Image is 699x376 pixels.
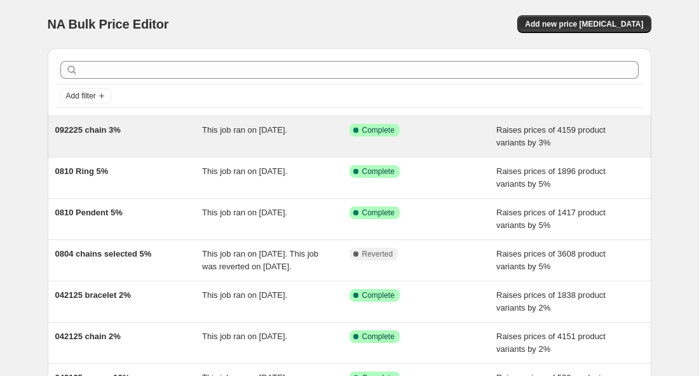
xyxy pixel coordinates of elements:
[55,208,123,217] span: 0810 Pendent 5%
[517,15,651,33] button: Add new price [MEDICAL_DATA]
[496,290,606,312] span: Raises prices of 1838 product variants by 2%
[496,125,606,147] span: Raises prices of 4159 product variants by 3%
[55,125,121,135] span: 092225 chain 3%
[202,208,287,217] span: This job ran on [DATE].
[525,19,643,29] span: Add new price [MEDICAL_DATA]
[55,332,121,341] span: 042125 chain 2%
[55,166,109,176] span: 0810 Ring 5%
[60,88,111,104] button: Add filter
[362,249,393,259] span: Reverted
[496,208,606,230] span: Raises prices of 1417 product variants by 5%
[362,166,395,177] span: Complete
[66,91,96,101] span: Add filter
[362,125,395,135] span: Complete
[496,249,606,271] span: Raises prices of 3608 product variants by 5%
[202,332,287,341] span: This job ran on [DATE].
[496,332,606,354] span: Raises prices of 4151 product variants by 2%
[202,290,287,300] span: This job ran on [DATE].
[202,125,287,135] span: This job ran on [DATE].
[55,249,152,258] span: 0804 chains selected 5%
[362,208,395,218] span: Complete
[362,332,395,342] span: Complete
[55,290,131,300] span: 042125 bracelet 2%
[496,166,606,189] span: Raises prices of 1896 product variants by 5%
[202,249,318,271] span: This job ran on [DATE]. This job was reverted on [DATE].
[362,290,395,300] span: Complete
[202,166,287,176] span: This job ran on [DATE].
[48,17,169,31] span: NA Bulk Price Editor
